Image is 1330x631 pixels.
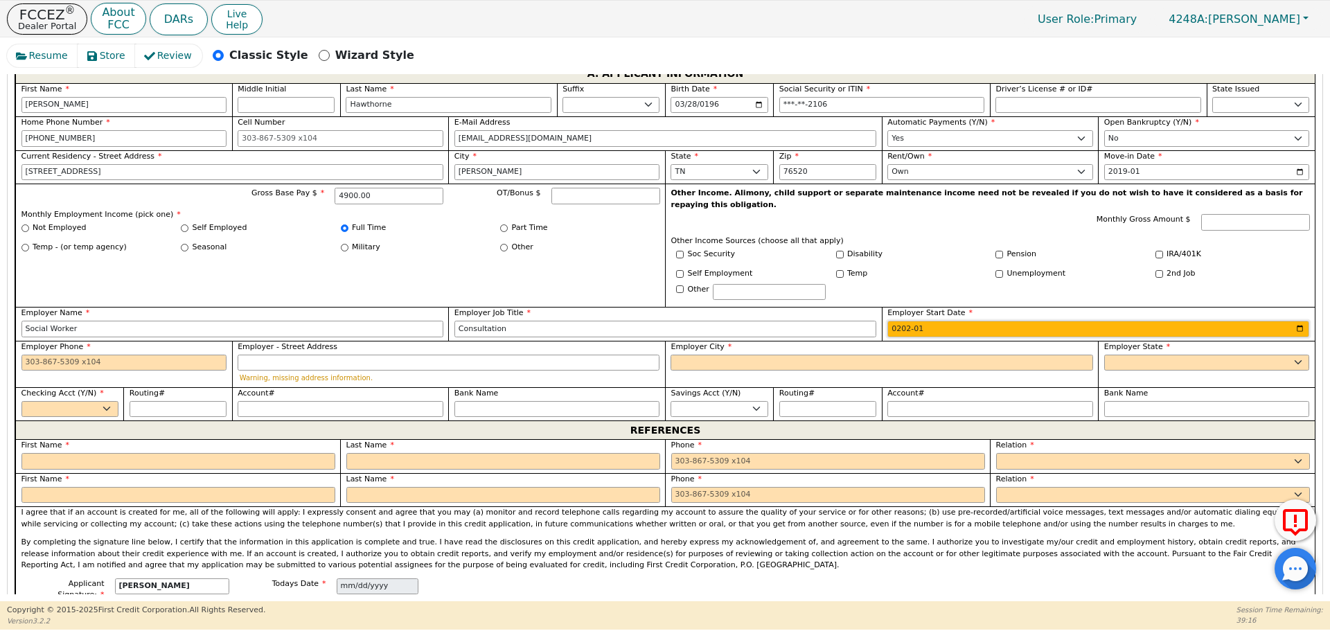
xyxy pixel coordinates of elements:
input: 303-867-5309 x104 [671,453,985,470]
label: Temp - (or temp agency) [33,242,127,254]
input: Y/N [1155,251,1163,258]
p: I agree that if an account is created for me, all of the following will apply: I expressly consen... [21,507,1310,530]
input: YYYY-MM-DD [671,97,768,114]
span: State Issued [1212,85,1259,94]
span: Applicant Signature: [57,579,104,600]
span: Review [157,48,192,63]
button: FCCEZ®Dealer Portal [7,3,87,35]
span: Routing# [130,389,165,398]
input: 000-00-0000 [779,97,985,114]
span: First Name [21,85,70,94]
span: Monthly Gross Amount $ [1097,215,1191,224]
label: Temp [847,268,867,280]
label: Pension [1007,249,1036,260]
p: 39:16 [1236,615,1323,625]
label: Disability [847,249,883,260]
span: Employer Name [21,308,90,317]
span: Todays Date [272,579,326,588]
p: Monthly Employment Income (pick one) [21,209,660,221]
span: Birth Date [671,85,717,94]
button: Store [78,44,136,67]
input: Y/N [836,251,844,258]
label: Unemployment [1007,268,1066,280]
span: State [671,152,698,161]
p: About [102,7,134,18]
span: A. APPLICANT INFORMATION [587,65,743,83]
p: Session Time Remaining: [1236,605,1323,615]
span: Current Residency - Street Address [21,152,162,161]
span: Last Name [346,474,394,483]
p: Other Income Sources (choose all that apply) [671,235,1310,247]
span: Help [226,19,248,30]
span: Phone [671,474,702,483]
span: Employer City [671,342,731,351]
span: First Name [21,474,70,483]
label: Self Employment [688,268,753,280]
span: Suffix [562,85,584,94]
label: Full Time [352,222,386,234]
input: 90210 [779,164,876,181]
span: Employer Phone [21,342,91,351]
input: first last [115,578,229,595]
span: Phone [671,441,702,450]
p: Copyright © 2015- 2025 First Credit Corporation. [7,605,265,616]
input: 303-867-5309 x104 [671,487,985,504]
p: Primary [1024,6,1151,33]
span: Social Security or ITIN [779,85,870,94]
p: FCCEZ [18,8,76,21]
span: Move-in Date [1104,152,1162,161]
span: Account# [238,389,275,398]
label: Military [352,242,380,254]
span: Driver’s License # or ID# [995,85,1092,94]
span: All Rights Reserved. [189,605,265,614]
span: 4248A: [1169,12,1208,26]
label: Part Time [512,222,548,234]
span: Open Bankruptcy (Y/N) [1104,118,1199,127]
span: First Name [21,441,70,450]
span: Resume [29,48,68,63]
button: Resume [7,44,78,67]
span: Bank Name [454,389,499,398]
span: Zip [779,152,799,161]
span: [PERSON_NAME] [1169,12,1300,26]
input: Y/N [676,251,684,258]
label: 2nd Job [1167,268,1195,280]
span: Savings Acct (Y/N) [671,389,741,398]
span: User Role : [1038,12,1094,26]
input: Y/N [995,270,1003,278]
p: By completing the signature line below, I certify that the information in this application is com... [21,537,1310,571]
span: REFERENCES [630,421,700,439]
input: YYYY-MM-DD [1104,164,1310,181]
span: Bank Name [1104,389,1149,398]
input: YYYY-MM-DD [887,321,1309,337]
a: User Role:Primary [1024,6,1151,33]
span: Home Phone Number [21,118,110,127]
input: Y/N [1155,270,1163,278]
button: AboutFCC [91,3,145,35]
p: Version 3.2.2 [7,616,265,626]
button: LiveHelp [211,4,263,35]
span: Checking Acct (Y/N) [21,389,104,398]
label: Soc Security [688,249,735,260]
span: Employer Start Date [887,308,973,317]
span: Last Name [346,85,393,94]
button: DARs [150,3,208,35]
input: Y/N [676,270,684,278]
input: 303-867-5309 x104 [21,130,227,147]
span: Rent/Own [887,152,932,161]
input: Y/N [836,270,844,278]
button: 4248A:[PERSON_NAME] [1154,8,1323,30]
span: Employer State [1104,342,1170,351]
span: Last Name [346,441,394,450]
label: Not Employed [33,222,86,234]
span: Middle Initial [238,85,286,94]
button: Review [135,44,202,67]
span: Relation [996,474,1034,483]
span: Employer - Street Address [238,342,337,351]
input: 303-867-5309 x104 [238,130,443,147]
